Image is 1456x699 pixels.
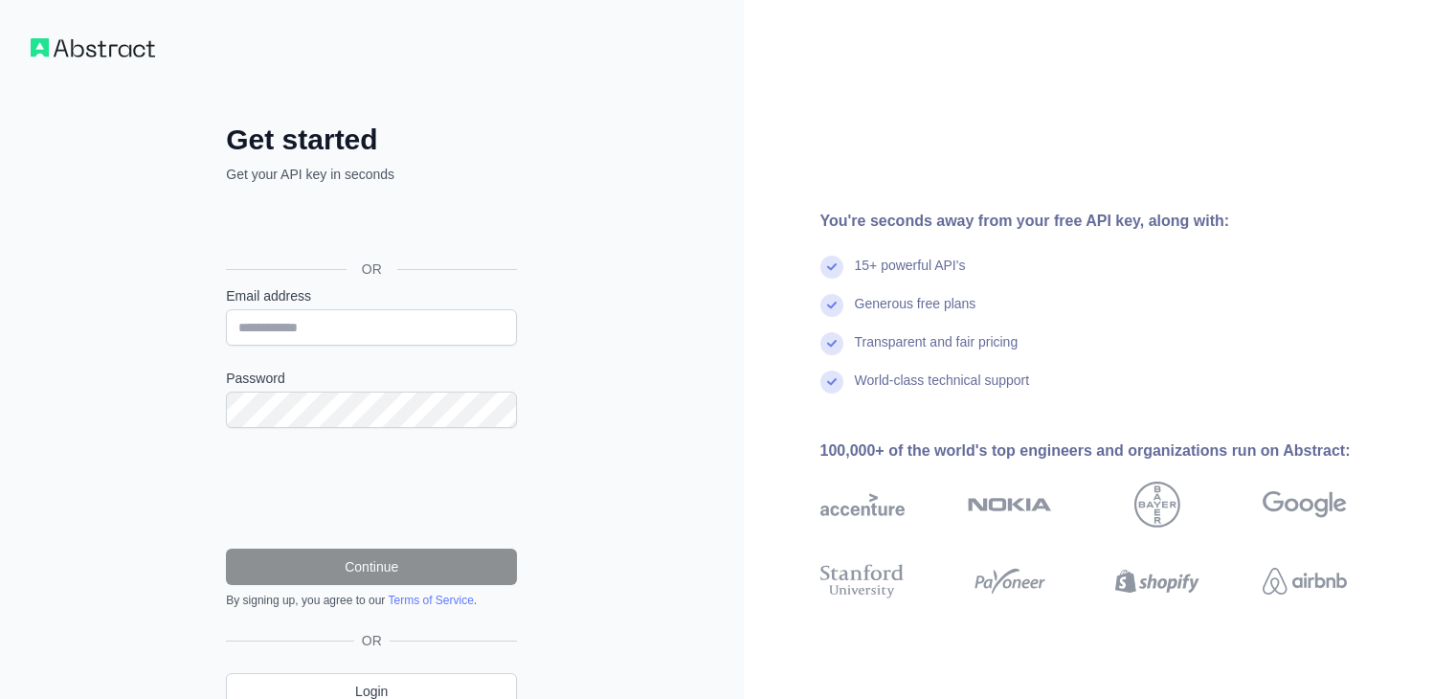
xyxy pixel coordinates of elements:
img: shopify [1115,560,1199,602]
label: Email address [226,286,517,305]
img: check mark [820,256,843,279]
img: stanford university [820,560,905,602]
img: google [1263,482,1347,528]
p: Get your API key in seconds [226,165,517,184]
span: OR [354,631,390,650]
a: Terms of Service [388,594,473,607]
img: check mark [820,332,843,355]
div: World-class technical support [855,371,1030,409]
img: Workflow [31,38,155,57]
img: check mark [820,371,843,394]
div: Generous free plans [855,294,976,332]
label: Password [226,369,517,388]
button: Continue [226,549,517,585]
div: Transparent and fair pricing [855,332,1019,371]
img: airbnb [1263,560,1347,602]
img: check mark [820,294,843,317]
div: 15+ powerful API's [855,256,966,294]
img: accenture [820,482,905,528]
img: nokia [968,482,1052,528]
img: bayer [1134,482,1180,528]
div: By signing up, you agree to our . [226,593,517,608]
div: You're seconds away from your free API key, along with: [820,210,1408,233]
h2: Get started [226,123,517,157]
iframe: reCAPTCHA [226,451,517,526]
span: OR [347,259,397,279]
iframe: Sign in with Google Button [216,205,523,247]
img: payoneer [968,560,1052,602]
div: 100,000+ of the world's top engineers and organizations run on Abstract: [820,440,1408,462]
